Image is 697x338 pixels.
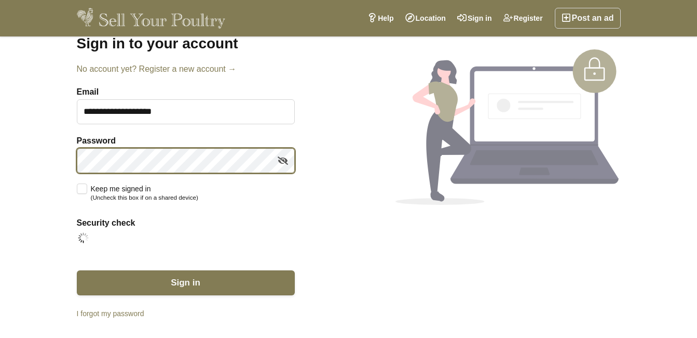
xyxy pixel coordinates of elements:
[452,8,498,29] a: Sign in
[77,217,295,229] label: Security check
[275,153,291,168] a: Show/hide password
[77,308,295,319] a: I forgot my password
[498,8,549,29] a: Register
[171,278,200,288] span: Sign in
[555,8,621,29] a: Post an ad
[91,194,198,201] small: (Uncheck this box if on a shared device)
[77,184,198,202] label: Keep me signed in
[77,35,295,53] h1: Sign in to your account
[400,8,452,29] a: Location
[77,86,295,98] label: Email
[77,270,295,295] button: Sign in
[77,8,226,29] img: Sell Your Poultry
[362,8,399,29] a: Help
[77,135,295,147] label: Password
[77,63,295,75] a: No account yet? Register a new account →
